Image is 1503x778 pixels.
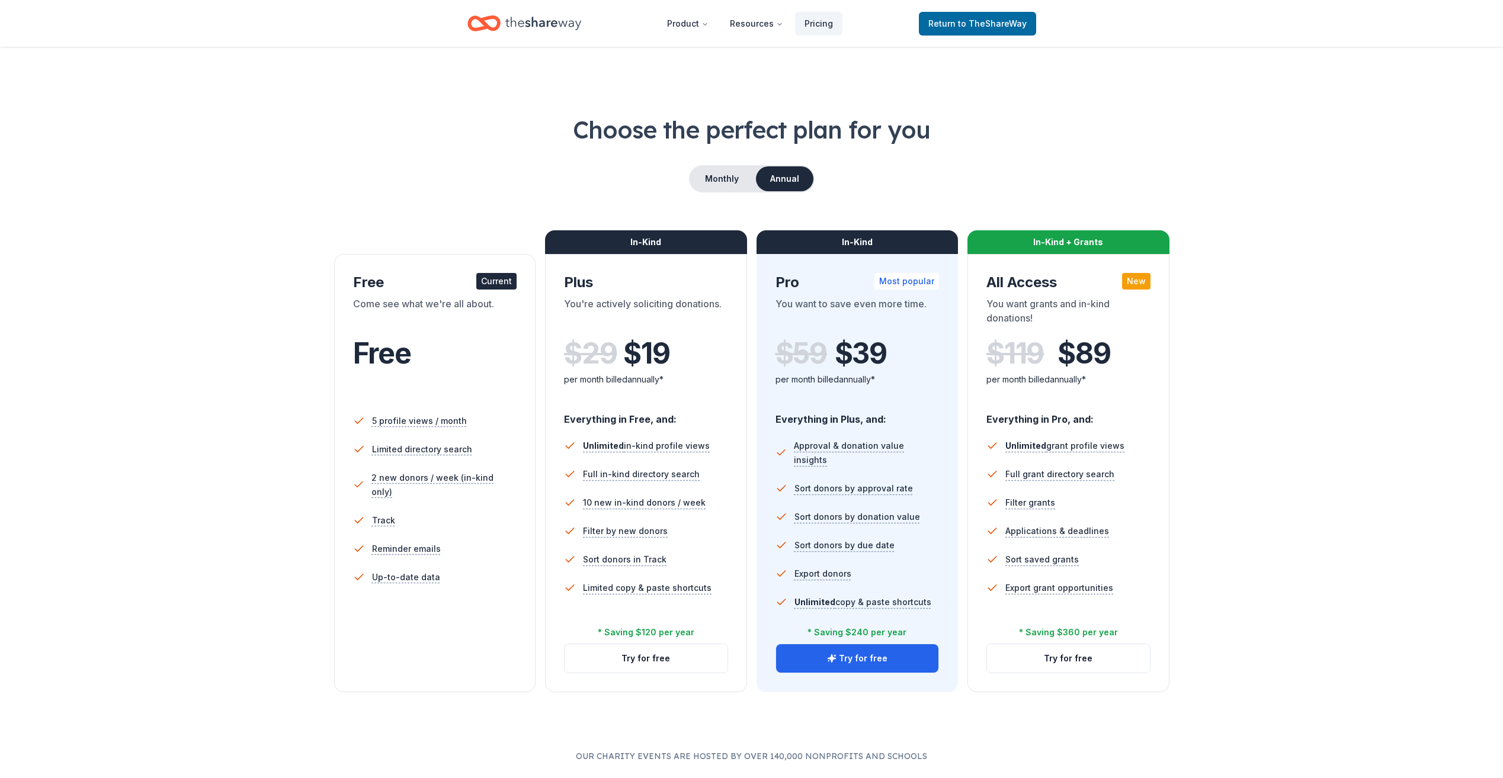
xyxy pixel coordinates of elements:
button: Annual [756,166,813,191]
span: Sort donors by donation value [794,510,920,524]
div: Pro [775,273,940,292]
span: $ 19 [623,337,669,370]
span: Return [928,17,1027,31]
button: Monthly [690,166,754,191]
div: * Saving $240 per year [807,625,906,639]
div: Everything in Pro, and: [986,402,1151,427]
span: 10 new in-kind donors / week [583,496,706,510]
div: Current [476,273,517,290]
span: 5 profile views / month [372,414,467,428]
span: 2 new donors / week (in-kind only) [371,471,517,499]
span: Approval & donation value insights [794,439,939,467]
span: Sort donors by approval rate [794,481,913,496]
span: to TheShareWay [958,18,1027,28]
div: * Saving $120 per year [598,625,694,639]
span: Sort donors by due date [794,538,895,552]
div: You're actively soliciting donations. [564,297,728,330]
div: per month billed annually* [564,372,728,387]
div: Everything in Plus, and: [775,402,940,427]
span: Unlimited [1005,441,1046,451]
p: Our charity events are hosted by over 140,000 nonprofits and schools [193,749,1311,763]
span: $ 89 [1057,337,1110,370]
div: Most popular [874,273,939,290]
span: Unlimited [583,441,624,451]
nav: Main [658,9,842,37]
button: Resources [720,12,793,36]
span: Reminder emails [372,542,441,556]
div: Free [353,273,517,292]
span: Limited directory search [372,442,472,456]
a: Pricing [795,12,842,36]
a: Returnto TheShareWay [919,12,1036,36]
button: Try for free [987,644,1150,673]
div: You want to save even more time. [775,297,940,330]
div: Come see what we're all about. [353,297,517,330]
span: Filter by new donors [583,524,668,538]
div: New [1122,273,1151,290]
div: per month billed annually* [775,372,940,387]
div: Everything in Free, and: [564,402,728,427]
span: $ 39 [835,337,887,370]
button: Product [658,12,718,36]
span: Unlimited [794,597,835,607]
span: Free [353,336,411,371]
div: Plus [564,273,728,292]
a: Home [467,9,581,37]
span: Track [372,513,395,528]
span: Up-to-date data [372,570,440,584]
div: You want grants and in-kind donations! [986,297,1151,330]
span: copy & paste shortcuts [794,597,931,607]
button: Try for free [565,644,728,673]
div: * Saving $360 per year [1019,625,1118,639]
span: Full grant directory search [1005,467,1114,481]
span: in-kind profile views [583,441,710,451]
div: per month billed annually* [986,372,1151,387]
span: Filter grants [1005,496,1055,510]
span: Full in-kind directory search [583,467,700,481]
span: Sort saved grants [1005,552,1079,567]
div: All Access [986,273,1151,292]
span: Limited copy & paste shortcuts [583,581,712,595]
span: Sort donors in Track [583,552,666,567]
button: Try for free [776,644,939,673]
h1: Choose the perfect plan for you [193,113,1311,146]
span: grant profile views [1005,441,1124,451]
div: In-Kind + Grants [967,230,1169,254]
div: In-Kind [545,230,747,254]
span: Export grant opportunities [1005,581,1113,595]
span: Applications & deadlines [1005,524,1109,538]
div: In-Kind [757,230,959,254]
span: Export donors [794,567,851,581]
